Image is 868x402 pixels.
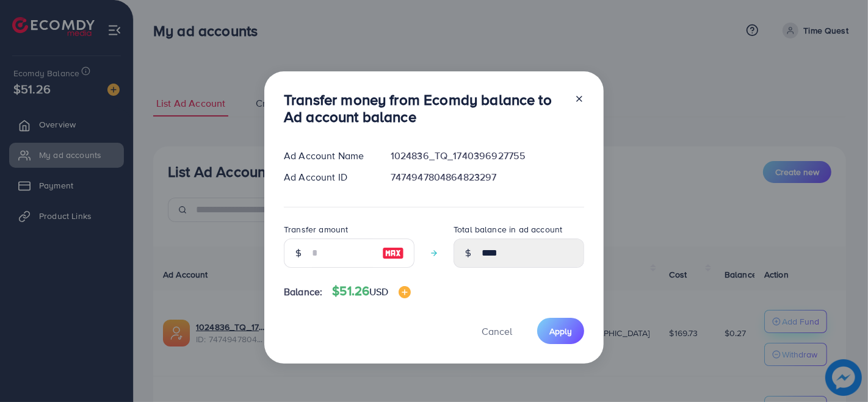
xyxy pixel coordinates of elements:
[284,223,348,235] label: Transfer amount
[466,318,527,344] button: Cancel
[332,284,410,299] h4: $51.26
[381,149,594,163] div: 1024836_TQ_1740396927755
[284,91,565,126] h3: Transfer money from Ecomdy balance to Ad account balance
[537,318,584,344] button: Apply
[399,286,411,298] img: image
[274,149,381,163] div: Ad Account Name
[454,223,562,235] label: Total balance in ad account
[381,170,594,184] div: 7474947804864823297
[549,325,572,337] span: Apply
[369,285,388,298] span: USD
[482,325,512,338] span: Cancel
[284,285,322,299] span: Balance:
[274,170,381,184] div: Ad Account ID
[382,246,404,260] img: image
